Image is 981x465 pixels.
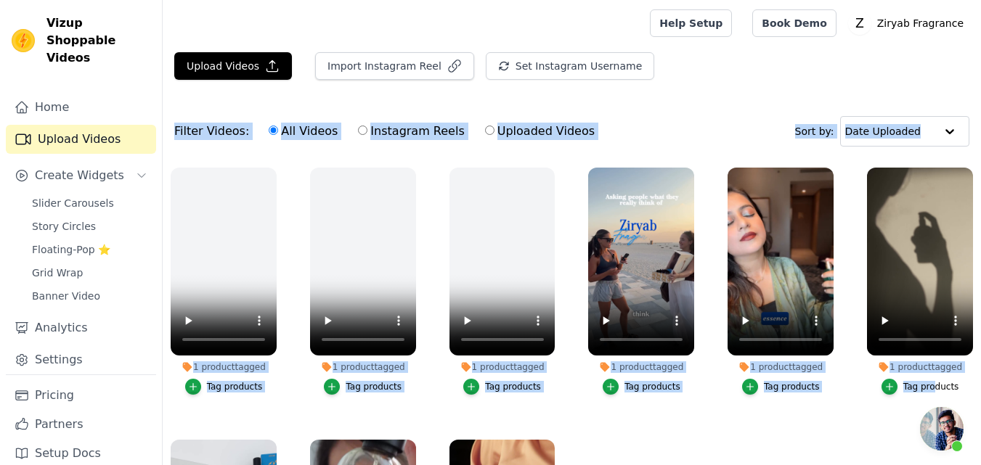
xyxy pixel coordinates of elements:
div: 1 product tagged [449,361,555,373]
button: Tag products [324,379,402,395]
a: Slider Carousels [23,193,156,213]
div: Filter Videos: [174,115,603,148]
button: Create Widgets [6,161,156,190]
a: Banner Video [23,286,156,306]
label: All Videos [268,122,338,141]
div: Tag products [903,381,959,392]
a: Settings [6,345,156,374]
button: Upload Videos [174,52,292,80]
div: Sort by: [795,116,970,147]
input: All Videos [269,125,278,135]
img: Vizup [12,29,35,52]
div: Tag products [207,381,263,392]
span: Grid Wrap [32,266,83,280]
button: Tag products [882,379,959,395]
span: Banner Video [32,289,100,303]
div: 1 product tagged [867,361,973,373]
div: Open chat [920,407,964,450]
div: 1 product tagged [588,361,694,373]
div: 1 product tagged [728,361,834,373]
input: Uploaded Videos [485,125,494,135]
button: Set Instagram Username [486,52,654,80]
button: Tag products [742,379,820,395]
a: Pricing [6,381,156,410]
a: Analytics [6,313,156,342]
span: Slider Carousels [32,196,114,210]
label: Instagram Reels [357,122,465,141]
div: 1 product tagged [310,361,416,373]
a: Upload Videos [6,125,156,154]
a: Floating-Pop ⭐ [23,239,156,260]
button: Tag products [463,379,541,395]
a: Home [6,93,156,122]
a: Help Setup [650,9,732,37]
input: Instagram Reels [358,125,367,135]
a: Story Circles [23,216,156,236]
div: Tag products [764,381,820,392]
div: Tag products [485,381,541,392]
label: Uploaded Videos [484,122,595,141]
div: Tag products [346,381,402,392]
button: Import Instagram Reel [315,52,474,80]
a: Book Demo [752,9,836,37]
span: Floating-Pop ⭐ [32,242,110,257]
div: Tag products [624,381,680,392]
p: Ziryab Fragrance [871,10,969,36]
a: Grid Wrap [23,263,156,283]
text: Z [855,16,864,30]
a: Partners [6,410,156,439]
button: Z Ziryab Fragrance [848,10,969,36]
span: Vizup Shoppable Videos [46,15,150,67]
button: Tag products [185,379,263,395]
div: 1 product tagged [171,361,277,373]
span: Create Widgets [35,167,124,184]
span: Story Circles [32,219,96,234]
button: Tag products [603,379,680,395]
